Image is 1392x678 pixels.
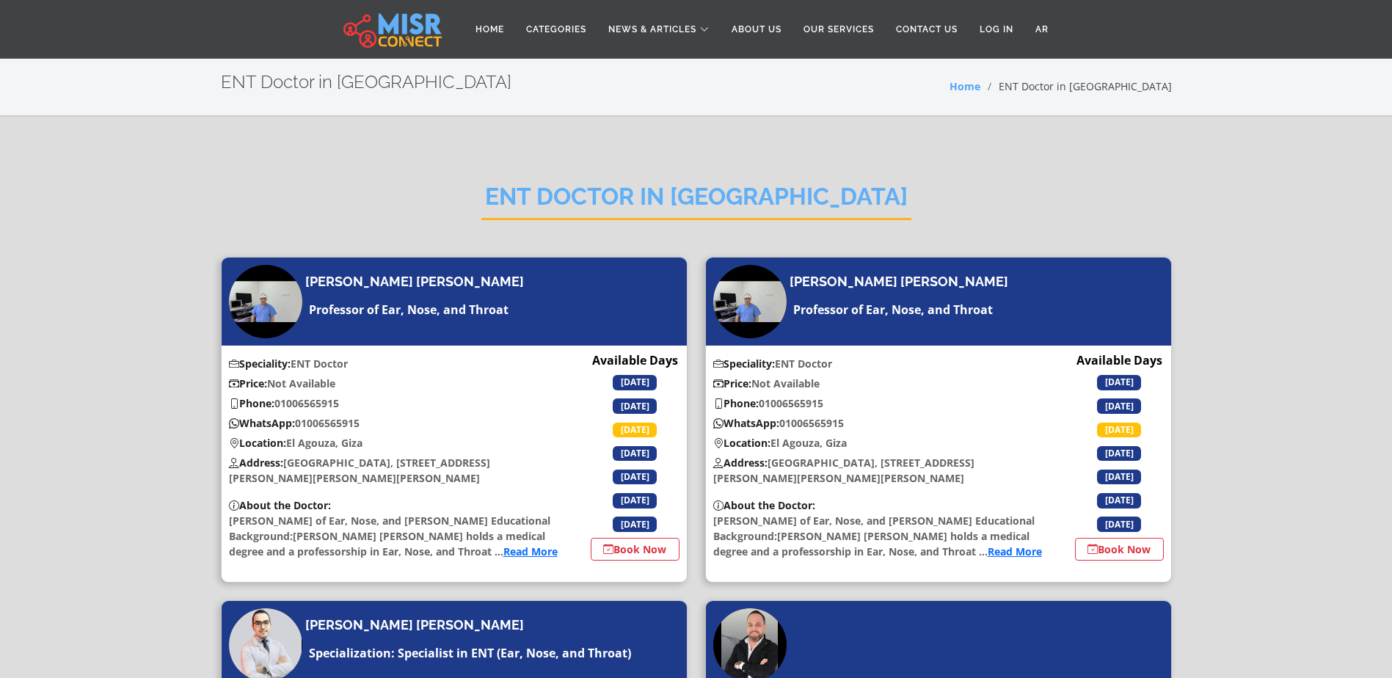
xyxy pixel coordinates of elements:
[721,15,792,43] a: About Us
[1097,470,1141,484] span: [DATE]
[1097,517,1141,531] span: [DATE]
[591,538,679,561] a: Book Now
[706,356,1051,371] p: ENT Doctor
[790,274,1008,290] h4: [PERSON_NAME] [PERSON_NAME]
[222,376,566,391] p: Not Available
[713,265,787,338] img: Dr. Mabrouk Abdel Khalek
[1097,446,1141,461] span: [DATE]
[222,415,566,431] p: 01006565915
[706,415,1051,431] p: 01006565915
[792,15,885,43] a: Our Services
[988,544,1042,558] a: Read More
[222,435,566,451] p: El Agouza, Giza
[885,15,969,43] a: Contact Us
[790,301,1012,318] a: Professor of Ear, Nose, and Throat
[221,72,511,93] h2: ENT Doctor in [GEOGRAPHIC_DATA]
[1097,398,1141,413] span: [DATE]
[222,395,566,411] p: 01006565915
[706,455,1051,486] p: [GEOGRAPHIC_DATA], [STREET_ADDRESS][PERSON_NAME][PERSON_NAME][PERSON_NAME]
[713,396,759,410] b: Phone:
[229,376,267,390] b: Price:
[613,446,657,461] span: [DATE]
[222,455,566,486] p: [GEOGRAPHIC_DATA], [STREET_ADDRESS][PERSON_NAME][PERSON_NAME][PERSON_NAME]
[613,470,657,484] span: [DATE]
[713,416,779,430] b: WhatsApp:
[613,375,657,390] span: [DATE]
[713,498,815,512] b: About the Doctor:
[1075,538,1164,561] a: Book Now
[969,15,1024,43] a: Log in
[608,23,696,36] span: News & Articles
[706,395,1051,411] p: 01006565915
[613,493,657,508] span: [DATE]
[1024,15,1060,43] a: AR
[305,617,524,633] h4: [PERSON_NAME] [PERSON_NAME]
[591,351,679,561] div: Available Days
[1097,423,1141,437] span: [DATE]
[713,436,770,450] b: Location:
[343,11,442,48] img: main.misr_connect
[713,376,751,390] b: Price:
[1075,351,1164,561] div: Available Days
[229,396,274,410] b: Phone:
[481,183,911,220] h2: ENT Doctor in [GEOGRAPHIC_DATA]
[305,617,528,633] a: [PERSON_NAME] [PERSON_NAME]
[305,644,635,662] a: Specialization: Specialist in ENT (Ear, Nose, and Throat)
[229,416,295,430] b: WhatsApp:
[950,79,980,93] a: Home
[713,357,775,371] b: Speciality:
[613,423,657,437] span: [DATE]
[229,265,302,338] img: Dr. Mabrouk Abdel Khalek
[1097,493,1141,508] span: [DATE]
[222,356,566,371] p: ENT Doctor
[305,274,528,290] a: [PERSON_NAME] [PERSON_NAME]
[980,79,1172,94] li: ENT Doctor in [GEOGRAPHIC_DATA]
[706,376,1051,391] p: Not Available
[706,497,1051,559] p: [PERSON_NAME] of Ear, Nose, and [PERSON_NAME] Educational Background:[PERSON_NAME] [PERSON_NAME] ...
[229,498,331,512] b: About the Doctor:
[305,274,524,290] h4: [PERSON_NAME] [PERSON_NAME]
[613,398,657,413] span: [DATE]
[229,357,291,371] b: Speciality:
[1097,375,1141,390] span: [DATE]
[790,274,1012,290] a: [PERSON_NAME] [PERSON_NAME]
[713,456,768,470] b: Address:
[229,436,286,450] b: Location:
[229,456,283,470] b: Address:
[305,301,528,318] a: Professor of Ear, Nose, and Throat
[464,15,515,43] a: Home
[503,544,558,558] a: Read More
[613,517,657,531] span: [DATE]
[597,15,721,43] a: News & Articles
[222,497,566,559] p: [PERSON_NAME] of Ear, Nose, and [PERSON_NAME] Educational Background:[PERSON_NAME] [PERSON_NAME] ...
[706,435,1051,451] p: El Agouza, Giza
[515,15,597,43] a: Categories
